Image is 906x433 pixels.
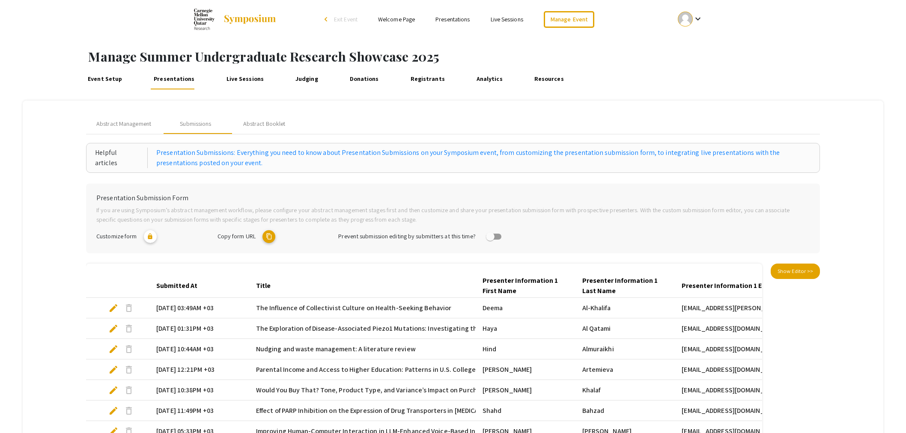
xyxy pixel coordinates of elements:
span: Copy form URL [218,232,256,240]
mat-cell: Haya [476,318,575,339]
mat-cell: [DATE] 01:31PM +03 [149,318,249,339]
mat-cell: Deema [476,298,575,318]
mat-cell: [PERSON_NAME] [476,359,575,380]
span: Abstract Management [96,119,151,128]
span: delete [124,385,134,395]
a: Registrants [408,69,447,89]
mat-cell: [PERSON_NAME] [476,380,575,400]
a: Presentations [435,15,470,23]
a: Donations [347,69,381,89]
a: Welcome Page [378,15,415,23]
a: Presentation Submissions: Everything you need to know about Presentation Submissions on your Symp... [156,148,811,168]
a: Judging [293,69,320,89]
span: edit [108,323,119,334]
mat-cell: Bahzad [575,400,675,421]
span: Exit Event [334,15,358,23]
span: Parental Income and Access to Higher Education: Patterns in U.S. College Application and Attendance [256,365,562,375]
a: Resources [532,69,566,89]
span: edit [108,406,119,416]
a: Live Sessions [224,69,266,89]
mat-cell: [EMAIL_ADDRESS][PERSON_NAME][DOMAIN_NAME] [675,298,829,318]
img: Symposium by ForagerOne [223,14,277,24]
mat-cell: [DATE] 03:49AM +03 [149,298,249,318]
mat-cell: [DATE] 11:49PM +03 [149,400,249,421]
div: Presenter Information 1 Email [682,281,775,291]
mat-cell: [DATE] 10:44AM +03 [149,339,249,359]
div: Presenter Information 1 Last Name [582,276,661,296]
a: Manage Event [544,11,594,28]
span: Show Editor >> [778,267,813,275]
mat-cell: [DATE] 12:21PM +03 [149,359,249,380]
mat-cell: Shahd [476,400,575,421]
a: Event Setup [86,69,125,89]
iframe: Chat [6,394,36,427]
span: delete [124,365,134,375]
img: Summer Undergraduate Research Showcase 2025 [194,9,215,30]
div: Presenter Information 1 First Name [483,276,569,296]
button: Show Editor >> [771,264,820,279]
div: Abstract Booklet [243,119,286,128]
mat-icon: copy URL [262,230,275,243]
div: Title [256,281,271,291]
mat-cell: [EMAIL_ADDRESS][DOMAIN_NAME] [675,380,829,400]
span: Would You Buy That? Tone, Product Type, and Variance’s Impact on Purchase Intent [256,385,508,395]
span: edit [108,303,119,313]
span: edit [108,344,119,354]
div: Helpful articles [95,148,148,168]
mat-cell: Hind [476,339,575,359]
span: delete [124,303,134,313]
h1: Manage Summer Undergraduate Research Showcase 2025 [88,49,906,64]
span: delete [124,344,134,354]
div: Presenter Information 1 Email [682,281,783,291]
mat-cell: [EMAIL_ADDRESS][DOMAIN_NAME] [675,400,829,421]
div: Presenter Information 1 First Name [483,276,561,296]
div: arrow_back_ios [325,17,330,22]
span: Effect of PARP Inhibition on the Expression of Drug Transporters in [MEDICAL_DATA] Cell Lines [256,406,533,416]
a: Live Sessions [491,15,523,23]
mat-icon: Expand account dropdown [693,14,703,24]
a: Analytics [474,69,504,89]
span: edit [108,385,119,395]
div: Submitted At [156,281,197,291]
mat-cell: [EMAIL_ADDRESS][DOMAIN_NAME] [675,359,829,380]
h6: Presentation Submission Form [96,194,810,202]
span: delete [124,406,134,416]
a: Summer Undergraduate Research Showcase 2025 [194,9,277,30]
mat-cell: Artemieva [575,359,675,380]
div: Title [256,281,278,291]
mat-cell: Khalaf [575,380,675,400]
span: Prevent submission editing by submitters at this time? [338,232,475,240]
span: Nudging and waste management: A literature review [256,344,416,354]
mat-cell: [EMAIL_ADDRESS][DOMAIN_NAME] [675,339,829,359]
span: The Influence of Collectivist Culture on Health-Seeking Behavior [256,303,451,313]
mat-cell: Al Qatami [575,318,675,339]
mat-cell: Almuraikhi [575,339,675,359]
mat-cell: [DATE] 10:38PM +03 [149,380,249,400]
mat-cell: Al-Khalifa [575,298,675,318]
a: Presentations [152,69,197,89]
div: Submissions [180,119,211,128]
mat-icon: lock [144,230,157,243]
button: Expand account dropdown [669,9,712,29]
mat-cell: [EMAIL_ADDRESS][DOMAIN_NAME] [675,318,829,339]
span: The Exploration of Disease-Associated Piezo1 Mutations: Investigating the Impact of M2241R, R2482... [256,323,772,334]
div: Presenter Information 1 Last Name [582,276,668,296]
span: Customize form [96,232,137,240]
div: Submitted At [156,281,205,291]
span: edit [108,365,119,375]
p: If you are using Symposium’s abstract management workflow, please configure your abstract managem... [96,205,810,224]
span: delete [124,323,134,334]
